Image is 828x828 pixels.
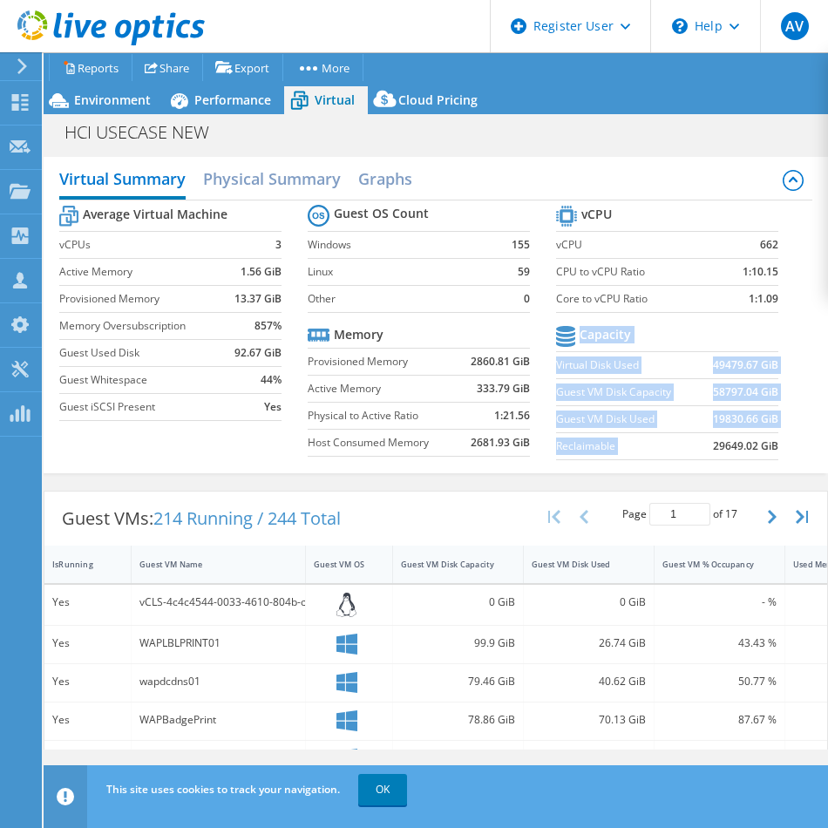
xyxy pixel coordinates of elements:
span: Environment [74,92,151,108]
b: 333.79 GiB [477,380,530,397]
div: Yes [52,634,123,653]
b: 49479.67 GiB [713,356,778,374]
div: 70.13 GiB [532,710,646,730]
div: 79.46 GiB [401,672,515,691]
div: Guest VMs: [44,492,358,546]
b: 3 [275,236,282,254]
span: Page of [622,503,737,526]
div: 99.9 GiB [401,634,515,653]
div: Guest VM OS [314,559,363,570]
b: 19830.66 GiB [713,411,778,428]
b: 1.56 GiB [241,263,282,281]
div: 40.62 GiB [532,672,646,691]
h2: Virtual Summary [59,161,186,200]
a: OK [358,774,407,805]
label: Other [308,290,501,308]
div: WAPWCSLISTENER [139,749,297,768]
label: Core to vCPU Ratio [556,290,720,308]
div: wapdcdns01 [139,672,297,691]
b: 1:10.15 [743,263,778,281]
div: Guest VM Disk Capacity [401,559,494,570]
div: Yes [52,593,123,612]
div: 37.71 GiB [532,749,646,768]
span: 17 [725,506,737,521]
div: IsRunning [52,559,102,570]
div: vCLS-4c4c4544-0033-4610-804b-c7c04f514a33 [139,593,297,612]
div: Yes [52,710,123,730]
label: Provisioned Memory [308,353,460,370]
div: Yes [52,672,123,691]
div: Yes [52,749,123,768]
input: jump to page [649,503,710,526]
span: Cloud Pricing [398,92,478,108]
div: Guest VM % Occupancy [662,559,756,570]
label: vCPU [556,236,720,254]
b: 2681.93 GiB [471,434,530,451]
span: Virtual [315,92,355,108]
b: Yes [264,398,282,416]
h2: Graphs [358,161,412,196]
h2: Physical Summary [203,161,341,196]
b: Guest OS Count [334,205,429,222]
h1: HCI USECASE NEW [57,123,236,142]
span: Performance [194,92,271,108]
div: 0 GiB [401,593,515,612]
b: 0 [524,290,530,308]
b: 44% [261,371,282,389]
div: WAPBadgePrint [139,710,297,730]
b: 857% [255,317,282,335]
b: 155 [512,236,530,254]
label: Physical to Active Ratio [308,407,460,424]
label: Active Memory [59,263,233,281]
a: Export [202,54,283,81]
label: vCPUs [59,236,233,254]
div: 47.13 % [662,749,777,768]
a: Reports [49,54,132,81]
a: More [282,54,363,81]
b: Average Virtual Machine [83,206,227,223]
label: Guest VM Disk Used [556,411,702,428]
label: CPU to vCPU Ratio [556,263,720,281]
b: Capacity [580,326,631,343]
span: This site uses cookies to track your navigation. [106,782,340,797]
b: 58797.04 GiB [713,383,778,401]
div: 79.46 GiB [401,749,515,768]
b: 92.67 GiB [234,344,282,362]
label: Active Memory [308,380,460,397]
b: 1:21.56 [494,407,530,424]
b: 13.37 GiB [234,290,282,308]
svg: \n [672,18,688,34]
b: 662 [760,236,778,254]
label: Host Consumed Memory [308,434,460,451]
span: AV [781,12,809,40]
b: vCPU [581,206,612,223]
label: Windows [308,236,501,254]
div: Guest VM Disk Used [532,559,625,570]
b: Memory [334,326,383,343]
div: - % [662,593,777,612]
div: WAPLBLPRINT01 [139,634,297,653]
span: 214 Running / 244 Total [153,506,341,530]
b: 1:1.09 [749,290,778,308]
div: 50.77 % [662,672,777,691]
b: 29649.02 GiB [713,438,778,455]
label: Guest Whitespace [59,371,233,389]
b: 59 [518,263,530,281]
label: Virtual Disk Used [556,356,702,374]
div: 78.86 GiB [401,710,515,730]
label: Reclaimable [556,438,702,455]
label: Guest Used Disk [59,344,233,362]
div: 87.67 % [662,710,777,730]
div: 26.74 GiB [532,634,646,653]
label: Guest VM Disk Capacity [556,383,702,401]
div: Guest VM Name [139,559,276,570]
label: Guest iSCSI Present [59,398,233,416]
div: 0 GiB [532,593,646,612]
a: Share [132,54,203,81]
div: 43.43 % [662,634,777,653]
b: 2860.81 GiB [471,353,530,370]
label: Provisioned Memory [59,290,233,308]
label: Memory Oversubscription [59,317,233,335]
label: Linux [308,263,501,281]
